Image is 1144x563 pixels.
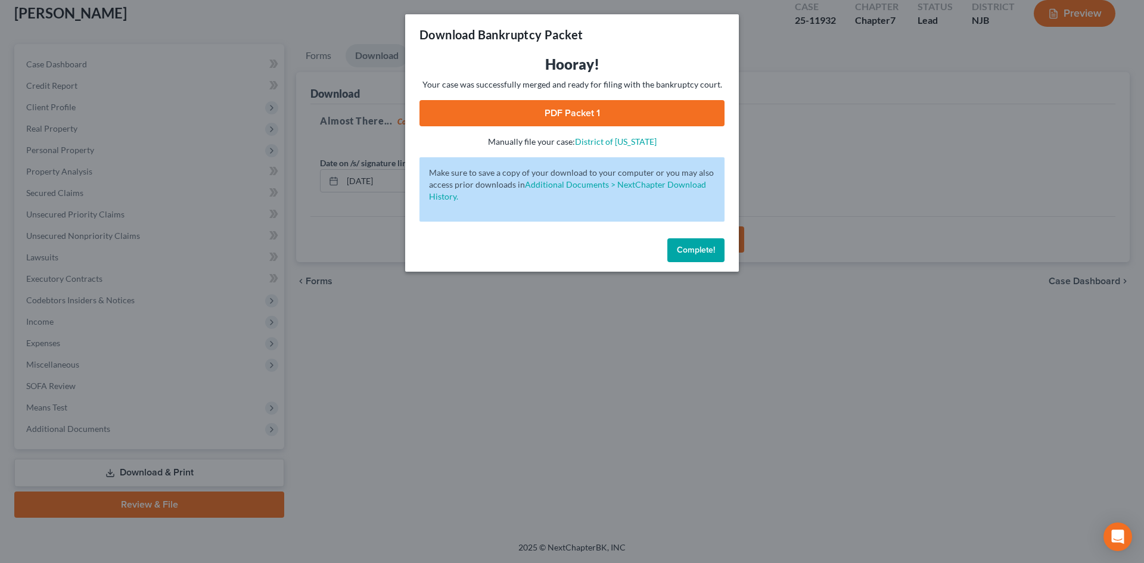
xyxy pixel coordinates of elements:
[1103,522,1132,551] div: Open Intercom Messenger
[429,167,715,203] p: Make sure to save a copy of your download to your computer or you may also access prior downloads in
[419,136,725,148] p: Manually file your case:
[419,100,725,126] a: PDF Packet 1
[667,238,725,262] button: Complete!
[677,245,715,255] span: Complete!
[419,79,725,91] p: Your case was successfully merged and ready for filing with the bankruptcy court.
[419,26,583,43] h3: Download Bankruptcy Packet
[419,55,725,74] h3: Hooray!
[429,179,706,201] a: Additional Documents > NextChapter Download History.
[575,136,657,147] a: District of [US_STATE]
